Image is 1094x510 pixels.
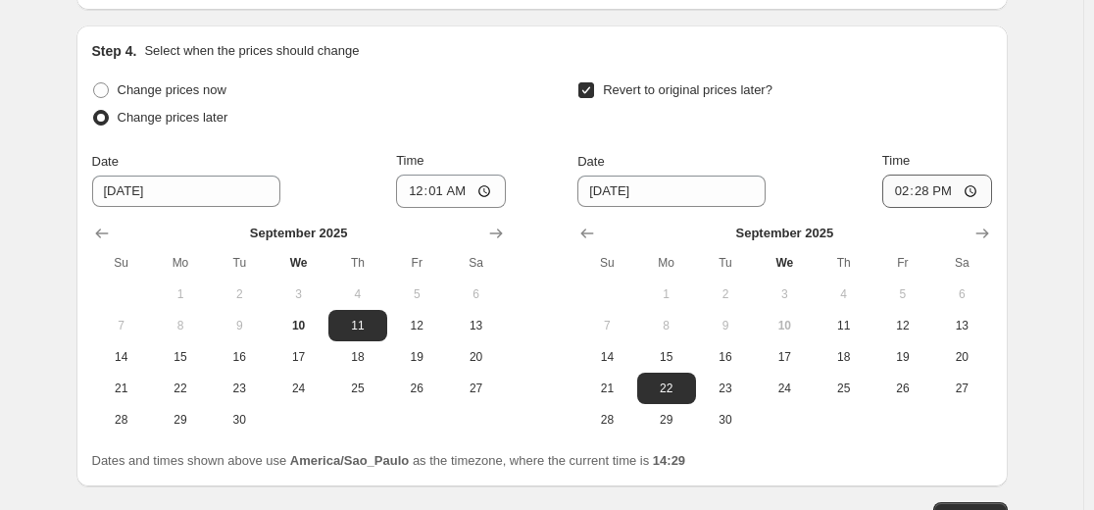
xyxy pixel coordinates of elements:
[696,404,755,435] button: Tuesday September 30 2025
[210,247,269,279] th: Tuesday
[585,255,628,271] span: Su
[218,349,261,365] span: 16
[290,453,409,468] b: America/Sao_Paulo
[585,381,628,396] span: 21
[932,341,991,373] button: Saturday September 20 2025
[763,318,806,333] span: 10
[577,404,636,435] button: Sunday September 28 2025
[395,349,438,365] span: 19
[821,318,865,333] span: 11
[637,310,696,341] button: Monday September 8 2025
[645,286,688,302] span: 1
[932,247,991,279] th: Saturday
[336,381,379,396] span: 25
[387,341,446,373] button: Friday September 19 2025
[637,404,696,435] button: Monday September 29 2025
[763,255,806,271] span: We
[396,153,423,168] span: Time
[328,247,387,279] th: Thursday
[446,310,505,341] button: Saturday September 13 2025
[482,220,510,247] button: Show next month, October 2025
[755,247,814,279] th: Wednesday
[151,341,210,373] button: Monday September 15 2025
[151,310,210,341] button: Monday September 8 2025
[940,349,983,365] span: 20
[585,412,628,428] span: 28
[577,341,636,373] button: Sunday September 14 2025
[92,247,151,279] th: Sunday
[387,373,446,404] button: Friday September 26 2025
[821,349,865,365] span: 18
[755,279,814,310] button: Wednesday September 3 2025
[755,341,814,373] button: Wednesday September 17 2025
[92,341,151,373] button: Sunday September 14 2025
[92,404,151,435] button: Sunday September 28 2025
[814,341,872,373] button: Thursday September 18 2025
[396,175,506,208] input: 12:00
[454,349,497,365] span: 20
[696,341,755,373] button: Tuesday September 16 2025
[881,381,924,396] span: 26
[151,279,210,310] button: Monday September 1 2025
[276,255,320,271] span: We
[269,310,327,341] button: Today Wednesday September 10 2025
[637,279,696,310] button: Monday September 1 2025
[218,381,261,396] span: 23
[821,381,865,396] span: 25
[763,381,806,396] span: 24
[454,381,497,396] span: 27
[328,373,387,404] button: Thursday September 25 2025
[940,318,983,333] span: 13
[159,255,202,271] span: Mo
[218,412,261,428] span: 30
[696,310,755,341] button: Tuesday September 9 2025
[645,255,688,271] span: Mo
[637,341,696,373] button: Monday September 15 2025
[577,176,766,207] input: 9/10/2025
[269,247,327,279] th: Wednesday
[144,41,359,61] p: Select when the prices should change
[92,154,119,169] span: Date
[755,310,814,341] button: Today Wednesday September 10 2025
[328,279,387,310] button: Thursday September 4 2025
[100,381,143,396] span: 21
[151,247,210,279] th: Monday
[940,255,983,271] span: Sa
[585,349,628,365] span: 14
[873,373,932,404] button: Friday September 26 2025
[395,381,438,396] span: 26
[395,286,438,302] span: 5
[704,255,747,271] span: Tu
[210,404,269,435] button: Tuesday September 30 2025
[882,175,992,208] input: 12:00
[276,318,320,333] span: 10
[577,373,636,404] button: Sunday September 21 2025
[92,176,280,207] input: 9/10/2025
[653,453,685,468] b: 14:29
[704,318,747,333] span: 9
[118,110,228,125] span: Change prices later
[159,318,202,333] span: 8
[118,82,226,97] span: Change prices now
[328,341,387,373] button: Thursday September 18 2025
[704,381,747,396] span: 23
[696,373,755,404] button: Tuesday September 23 2025
[814,373,872,404] button: Thursday September 25 2025
[446,373,505,404] button: Saturday September 27 2025
[940,286,983,302] span: 6
[696,247,755,279] th: Tuesday
[92,453,686,468] span: Dates and times shown above use as the timezone, where the current time is
[387,247,446,279] th: Friday
[276,349,320,365] span: 17
[932,279,991,310] button: Saturday September 6 2025
[100,255,143,271] span: Su
[573,220,601,247] button: Show previous month, August 2025
[328,310,387,341] button: Thursday September 11 2025
[454,286,497,302] span: 6
[577,154,604,169] span: Date
[704,286,747,302] span: 2
[92,310,151,341] button: Sunday September 7 2025
[276,381,320,396] span: 24
[218,255,261,271] span: Tu
[696,279,755,310] button: Tuesday September 2 2025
